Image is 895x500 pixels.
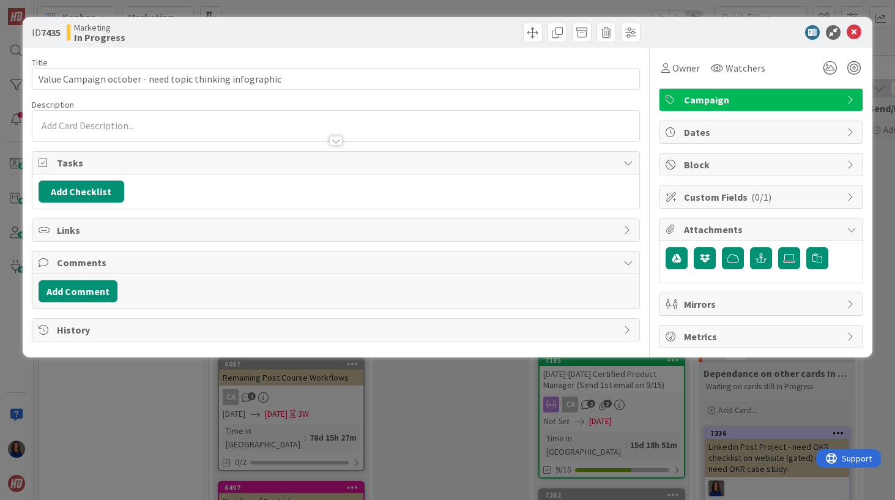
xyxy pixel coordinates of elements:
span: Owner [672,61,700,75]
b: In Progress [74,32,125,42]
span: Links [57,223,618,237]
span: ID [32,25,61,40]
span: Tasks [57,155,618,170]
span: Watchers [726,61,765,75]
input: type card name here... [32,68,641,90]
button: Add Checklist [39,181,124,203]
span: Marketing [74,23,125,32]
label: Title [32,57,48,68]
span: Campaign [684,92,841,107]
span: Support [26,2,56,17]
span: Attachments [684,222,841,237]
span: ( 0/1 ) [751,191,771,203]
span: History [57,323,618,337]
span: Description [32,99,74,110]
span: Block [684,157,841,172]
span: Comments [57,255,618,270]
span: Custom Fields [684,190,841,204]
span: Dates [684,125,841,140]
b: 7435 [41,26,61,39]
button: Add Comment [39,280,117,302]
span: Metrics [684,329,841,344]
span: Mirrors [684,297,841,312]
